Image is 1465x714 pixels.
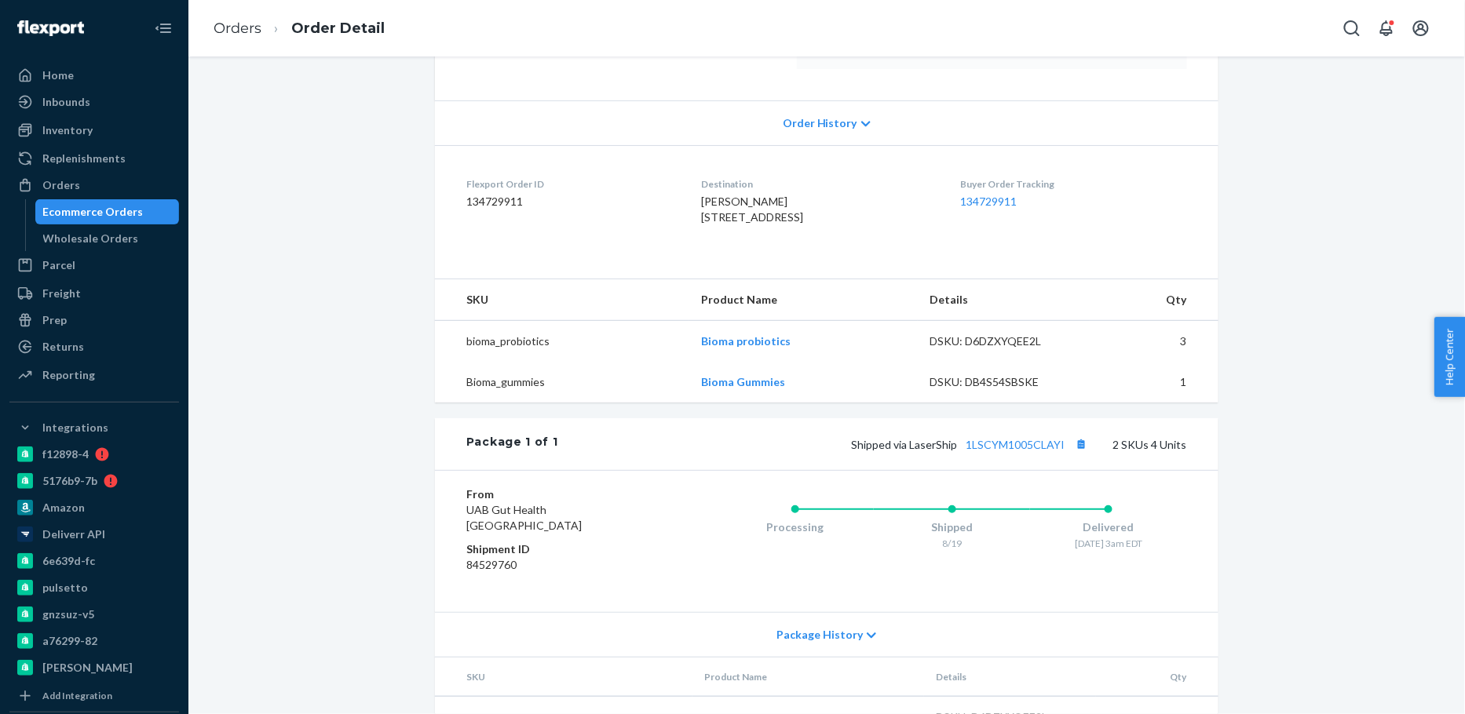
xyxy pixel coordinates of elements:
div: Inbounds [42,94,90,110]
div: DSKU: D6DZXYQEE2L [930,333,1078,349]
a: Amazon [9,495,179,520]
a: Inventory [9,118,179,143]
span: Order History [783,115,857,131]
th: Qty [1090,279,1218,321]
a: gnzsuz-v5 [9,602,179,627]
th: SKU [435,658,692,697]
dd: 134729911 [466,194,676,209]
div: Parcel [42,257,75,273]
a: Home [9,63,179,88]
div: a76299-82 [42,633,97,649]
td: 1 [1090,362,1218,403]
a: Add Integration [9,687,179,705]
button: Help Center [1434,317,1465,397]
dt: Flexport Order ID [466,177,676,191]
a: Replenishments [9,146,179,171]
th: Product Name [689,279,917,321]
th: Details [918,279,1091,321]
a: Freight [9,281,179,306]
div: Add Integration [42,689,112,702]
a: f12898-4 [9,442,179,467]
div: 6e639d-fc [42,553,95,569]
div: DSKU: DB4S54SBSKE [930,374,1078,390]
div: Processing [717,519,874,535]
a: Orders [9,173,179,198]
a: Orders [214,20,261,37]
ol: breadcrumbs [201,5,397,52]
div: Wholesale Orders [43,231,139,246]
div: Reporting [42,367,95,383]
a: Ecommerce Orders [35,199,180,224]
a: pulsetto [9,575,179,600]
div: Delivered [1030,519,1187,535]
span: Package History [776,627,863,643]
div: [PERSON_NAME] [42,660,133,676]
div: Home [42,67,74,83]
div: Shipped [874,519,1031,535]
div: Package 1 of 1 [466,434,558,454]
a: Inbounds [9,89,179,115]
dd: 84529760 [466,557,654,573]
div: Prep [42,312,67,328]
div: gnzsuz-v5 [42,607,94,622]
a: Deliverr API [9,522,179,547]
div: Orders [42,177,80,193]
td: 3 [1090,321,1218,362]
button: Open Search Box [1336,13,1368,44]
a: Reporting [9,362,179,388]
dt: Shipment ID [466,541,654,557]
a: Prep [9,308,179,333]
td: Bioma_gummies [435,362,689,403]
div: pulsetto [42,580,88,596]
div: 5176b9-7b [42,473,97,489]
dt: Buyer Order Tracking [961,177,1187,191]
a: 5176b9-7b [9,468,179,494]
button: Integrations [9,415,179,440]
div: [DATE] 3am EDT [1030,537,1187,550]
button: Copy tracking number [1071,434,1091,454]
a: 1LSCYM1005CLAYI [966,438,1065,451]
a: Parcel [9,253,179,278]
div: Inventory [42,122,93,138]
dt: Destination [701,177,935,191]
td: bioma_probiotics [435,321,689,362]
a: 134729911 [961,195,1017,208]
th: Product Name [692,658,924,697]
dt: From [466,486,654,502]
th: Qty [1096,658,1218,697]
div: Deliverr API [42,526,105,542]
a: [PERSON_NAME] [9,655,179,680]
a: 6e639d-fc [9,548,179,574]
div: Integrations [42,420,108,435]
a: Bioma Gummies [701,375,785,388]
div: Returns [42,339,84,355]
div: 2 SKUs 4 Units [558,434,1187,454]
button: Open account menu [1405,13,1437,44]
button: Close Navigation [148,13,179,44]
a: Wholesale Orders [35,226,180,251]
span: Shipped via LaserShip [851,438,1091,451]
div: 8/19 [874,537,1031,550]
th: Details [924,658,1097,697]
th: SKU [435,279,689,321]
a: Bioma probiotics [701,334,791,348]
span: [PERSON_NAME] [STREET_ADDRESS] [701,195,803,224]
img: Flexport logo [17,20,84,36]
a: Returns [9,334,179,359]
div: f12898-4 [42,446,89,462]
a: a76299-82 [9,628,179,654]
div: Ecommerce Orders [43,204,144,220]
div: Amazon [42,500,85,515]
a: Order Detail [291,20,385,37]
div: Freight [42,286,81,301]
button: Open notifications [1371,13,1402,44]
span: UAB Gut Health [GEOGRAPHIC_DATA] [466,503,582,532]
div: Replenishments [42,151,126,166]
